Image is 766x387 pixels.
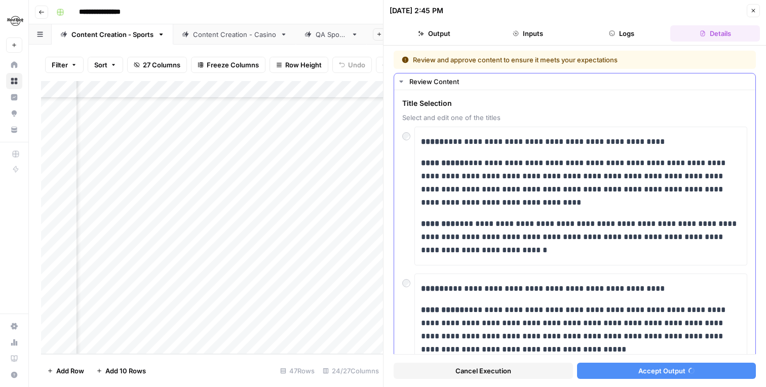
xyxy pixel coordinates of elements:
[6,334,22,351] a: Usage
[332,57,372,73] button: Undo
[6,57,22,73] a: Home
[6,89,22,105] a: Insights
[41,363,90,379] button: Add Row
[191,57,265,73] button: Freeze Columns
[296,24,367,45] a: QA Sports
[670,25,760,42] button: Details
[285,60,322,70] span: Row Height
[6,73,22,89] a: Browse
[276,363,319,379] div: 47 Rows
[390,25,479,42] button: Output
[455,366,511,376] span: Cancel Execution
[390,6,443,16] div: [DATE] 2:45 PM
[90,363,152,379] button: Add 10 Rows
[319,363,383,379] div: 24/27 Columns
[402,98,747,108] span: Title Selection
[6,318,22,334] a: Settings
[56,366,84,376] span: Add Row
[52,60,68,70] span: Filter
[483,25,573,42] button: Inputs
[71,29,154,40] div: Content Creation - Sports
[577,363,756,379] button: Accept Output
[6,12,24,30] img: Hard Rock Digital Logo
[173,24,296,45] a: Content Creation - Casino
[6,105,22,122] a: Opportunities
[6,8,22,33] button: Workspace: Hard Rock Digital
[409,76,749,87] div: Review Content
[52,24,173,45] a: Content Creation - Sports
[88,57,123,73] button: Sort
[207,60,259,70] span: Freeze Columns
[6,122,22,138] a: Your Data
[45,57,84,73] button: Filter
[270,57,328,73] button: Row Height
[94,60,107,70] span: Sort
[348,60,365,70] span: Undo
[143,60,180,70] span: 27 Columns
[127,57,187,73] button: 27 Columns
[394,363,573,379] button: Cancel Execution
[105,366,146,376] span: Add 10 Rows
[402,112,747,123] span: Select and edit one of the titles
[6,351,22,367] a: Learning Hub
[394,73,755,90] button: Review Content
[316,29,347,40] div: QA Sports
[193,29,276,40] div: Content Creation - Casino
[402,55,683,65] div: Review and approve content to ensure it meets your expectations
[6,367,22,383] button: Help + Support
[577,25,667,42] button: Logs
[638,366,685,376] span: Accept Output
